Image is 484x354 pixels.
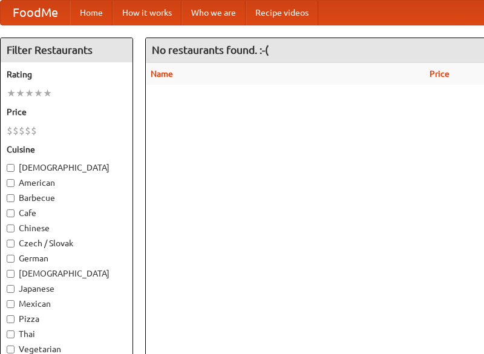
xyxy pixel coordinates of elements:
input: Barbecue [7,194,15,202]
label: Japanese [7,283,126,295]
li: ★ [16,87,25,100]
input: German [7,255,15,263]
li: $ [25,124,31,137]
input: Vegetarian [7,346,15,353]
li: $ [31,124,37,137]
label: American [7,177,126,189]
input: Pizza [7,315,15,323]
ng-pluralize: No restaurants found. :-( [152,44,269,56]
a: Price [430,69,450,79]
label: Chinese [7,222,126,234]
label: [DEMOGRAPHIC_DATA] [7,162,126,174]
li: ★ [34,87,43,100]
input: Mexican [7,300,15,308]
a: Who we are [181,1,246,25]
input: Cafe [7,209,15,217]
li: ★ [43,87,52,100]
input: Thai [7,330,15,338]
input: American [7,179,15,187]
input: [DEMOGRAPHIC_DATA] [7,164,15,172]
li: $ [7,124,13,137]
a: Recipe videos [246,1,318,25]
li: $ [19,124,25,137]
input: Japanese [7,285,15,293]
label: German [7,252,126,264]
li: $ [13,124,19,137]
input: Czech / Slovak [7,240,15,247]
label: Thai [7,328,126,340]
label: Czech / Slovak [7,237,126,249]
li: ★ [25,87,34,100]
label: Cafe [7,207,126,219]
h4: Filter Restaurants [1,38,132,62]
input: Chinese [7,225,15,232]
a: How it works [113,1,181,25]
h5: Price [7,106,126,118]
label: Barbecue [7,192,126,204]
label: Mexican [7,298,126,310]
h5: Rating [7,68,126,80]
a: Home [70,1,113,25]
label: [DEMOGRAPHIC_DATA] [7,267,126,280]
input: [DEMOGRAPHIC_DATA] [7,270,15,278]
label: Pizza [7,313,126,325]
a: FoodMe [1,1,70,25]
a: Name [151,69,173,79]
h5: Cuisine [7,143,126,156]
li: ★ [7,87,16,100]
